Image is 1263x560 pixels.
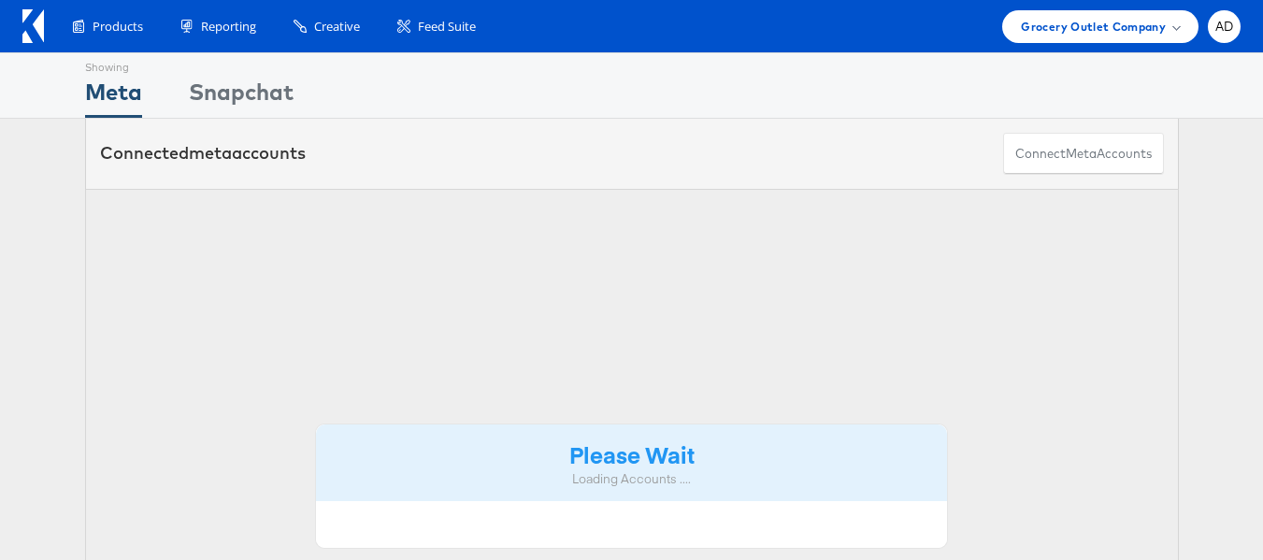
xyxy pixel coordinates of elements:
[330,470,934,488] div: Loading Accounts ....
[1003,133,1164,175] button: ConnectmetaAccounts
[93,18,143,36] span: Products
[1066,145,1097,163] span: meta
[569,438,695,469] strong: Please Wait
[1215,21,1234,33] span: AD
[189,76,294,118] div: Snapchat
[314,18,360,36] span: Creative
[85,53,142,76] div: Showing
[201,18,256,36] span: Reporting
[418,18,476,36] span: Feed Suite
[1021,17,1166,36] span: Grocery Outlet Company
[85,76,142,118] div: Meta
[100,141,306,165] div: Connected accounts
[189,142,232,164] span: meta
